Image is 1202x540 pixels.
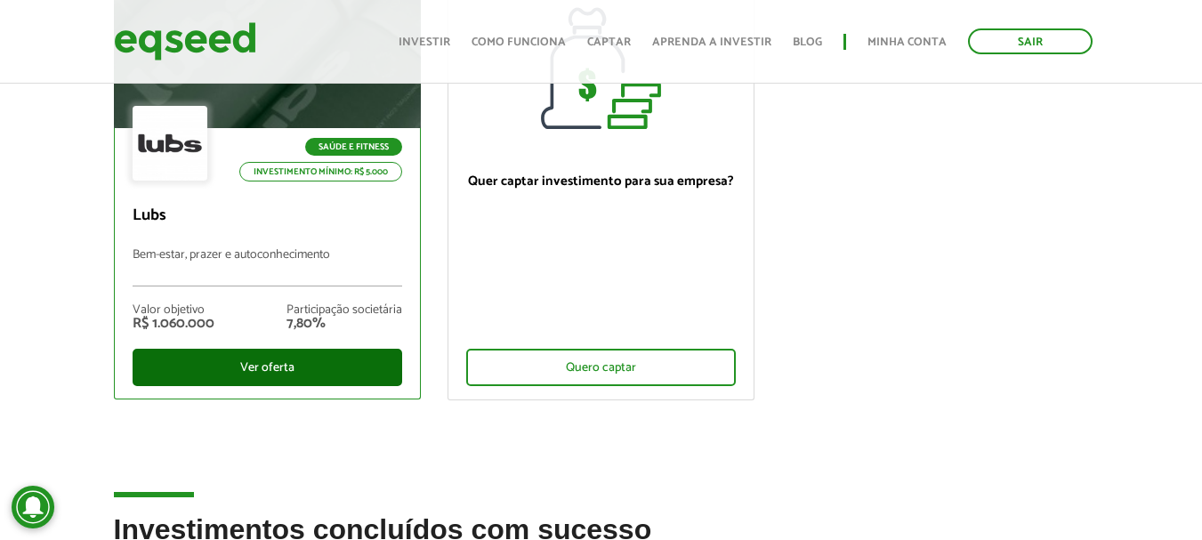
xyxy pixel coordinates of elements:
[133,206,402,226] p: Lubs
[587,36,631,48] a: Captar
[867,36,947,48] a: Minha conta
[399,36,450,48] a: Investir
[133,304,214,317] div: Valor objetivo
[968,28,1093,54] a: Sair
[133,317,214,331] div: R$ 1.060.000
[286,304,402,317] div: Participação societária
[472,36,566,48] a: Como funciona
[652,36,771,48] a: Aprenda a investir
[239,162,402,181] p: Investimento mínimo: R$ 5.000
[286,317,402,331] div: 7,80%
[114,18,256,65] img: EqSeed
[305,138,402,156] p: Saúde e Fitness
[133,248,402,286] p: Bem-estar, prazer e autoconhecimento
[133,349,402,386] div: Ver oferta
[466,349,736,386] div: Quero captar
[793,36,822,48] a: Blog
[466,173,736,189] p: Quer captar investimento para sua empresa?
